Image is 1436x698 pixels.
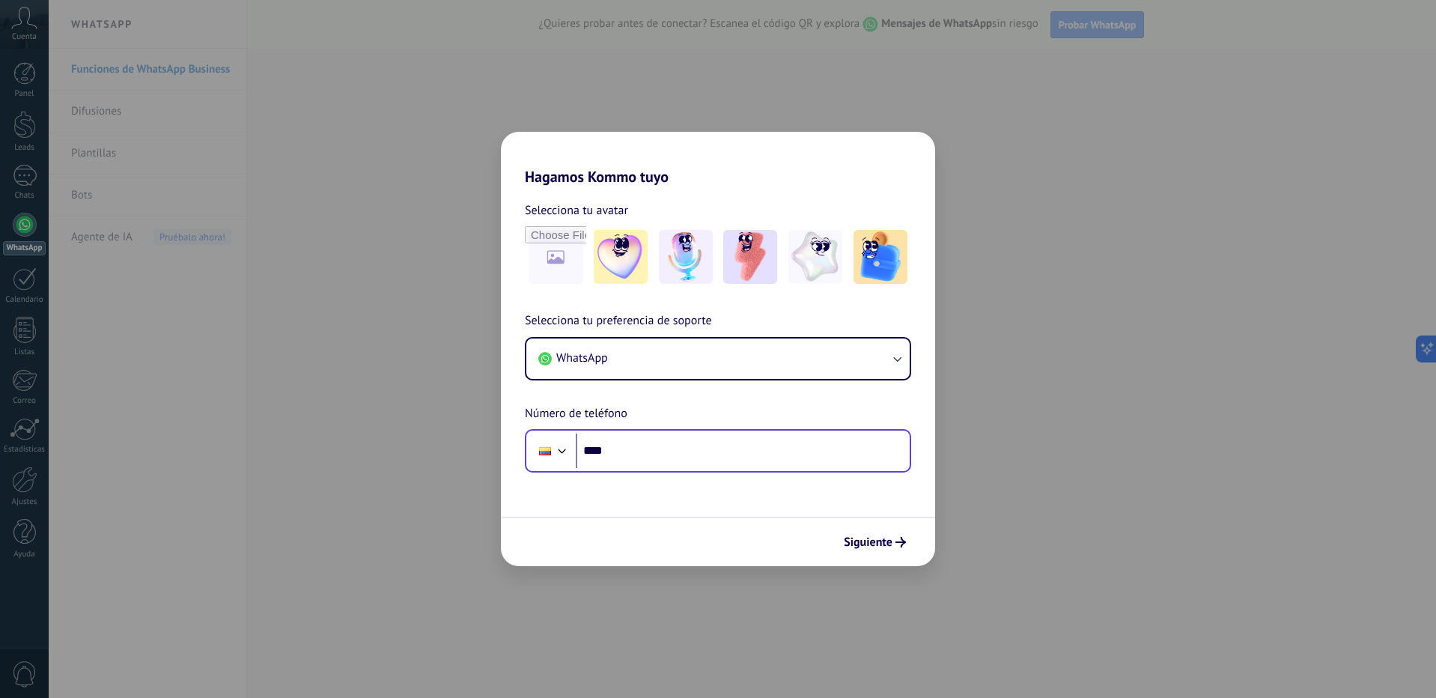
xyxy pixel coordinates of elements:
[659,230,713,284] img: -2.jpeg
[854,230,907,284] img: -5.jpeg
[525,201,628,220] span: Selecciona tu avatar
[556,350,608,365] span: WhatsApp
[723,230,777,284] img: -3.jpeg
[526,339,910,379] button: WhatsApp
[594,230,648,284] img: -1.jpeg
[501,132,935,186] h2: Hagamos Kommo tuyo
[531,435,559,467] div: Ecuador: + 593
[525,312,712,331] span: Selecciona tu preferencia de soporte
[788,230,842,284] img: -4.jpeg
[844,537,892,547] span: Siguiente
[837,529,913,555] button: Siguiente
[525,404,627,424] span: Número de teléfono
